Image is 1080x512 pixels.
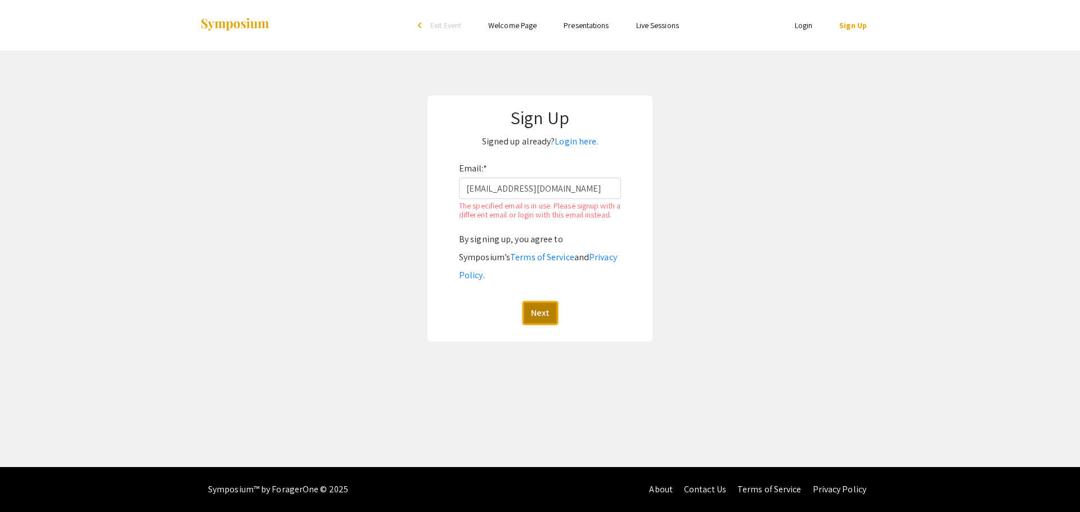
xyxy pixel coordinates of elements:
iframe: Chat [8,461,48,504]
button: Next [523,301,558,325]
h1: Sign Up [439,107,641,128]
a: Welcome Page [488,20,537,30]
a: Login [795,20,813,30]
div: Symposium™ by ForagerOne © 2025 [208,467,348,512]
p: Signed up already? [439,133,641,151]
p: The specified email is in use. Please signup with a different email or login with this email inst... [459,199,621,219]
a: Presentations [564,20,609,30]
a: About [649,483,673,495]
a: Contact Us [684,483,726,495]
a: Login here. [555,135,598,147]
a: Sign Up [839,20,867,30]
a: Live Sessions [636,20,679,30]
a: Terms of Service [510,251,574,263]
span: Exit Event [430,20,461,30]
div: arrow_back_ios [418,22,425,29]
a: Privacy Policy [813,483,866,495]
label: Email: [459,160,487,178]
a: Terms of Service [737,483,802,495]
a: Privacy Policy [459,251,617,281]
div: By signing up, you agree to Symposium’s and . [459,230,621,284]
img: Symposium by ForagerOne [200,17,270,33]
